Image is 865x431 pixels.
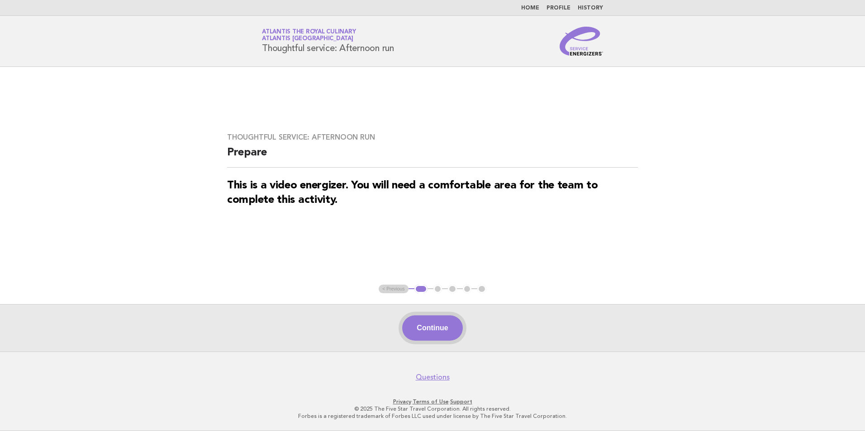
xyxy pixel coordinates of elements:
[227,180,598,206] strong: This is a video energizer. You will need a comfortable area for the team to complete this activity.
[560,27,603,56] img: Service Energizers
[402,315,462,341] button: Continue
[416,373,450,382] a: Questions
[547,5,570,11] a: Profile
[521,5,539,11] a: Home
[262,29,356,42] a: Atlantis the Royal CulinaryAtlantis [GEOGRAPHIC_DATA]
[578,5,603,11] a: History
[413,398,449,405] a: Terms of Use
[227,145,638,168] h2: Prepare
[156,412,709,420] p: Forbes is a registered trademark of Forbes LLC used under license by The Five Star Travel Corpora...
[156,405,709,412] p: © 2025 The Five Star Travel Corporation. All rights reserved.
[450,398,472,405] a: Support
[227,133,638,142] h3: Thoughtful service: Afternoon run
[414,285,428,294] button: 1
[156,398,709,405] p: · ·
[262,29,394,53] h1: Thoughtful service: Afternoon run
[393,398,411,405] a: Privacy
[262,36,353,42] span: Atlantis [GEOGRAPHIC_DATA]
